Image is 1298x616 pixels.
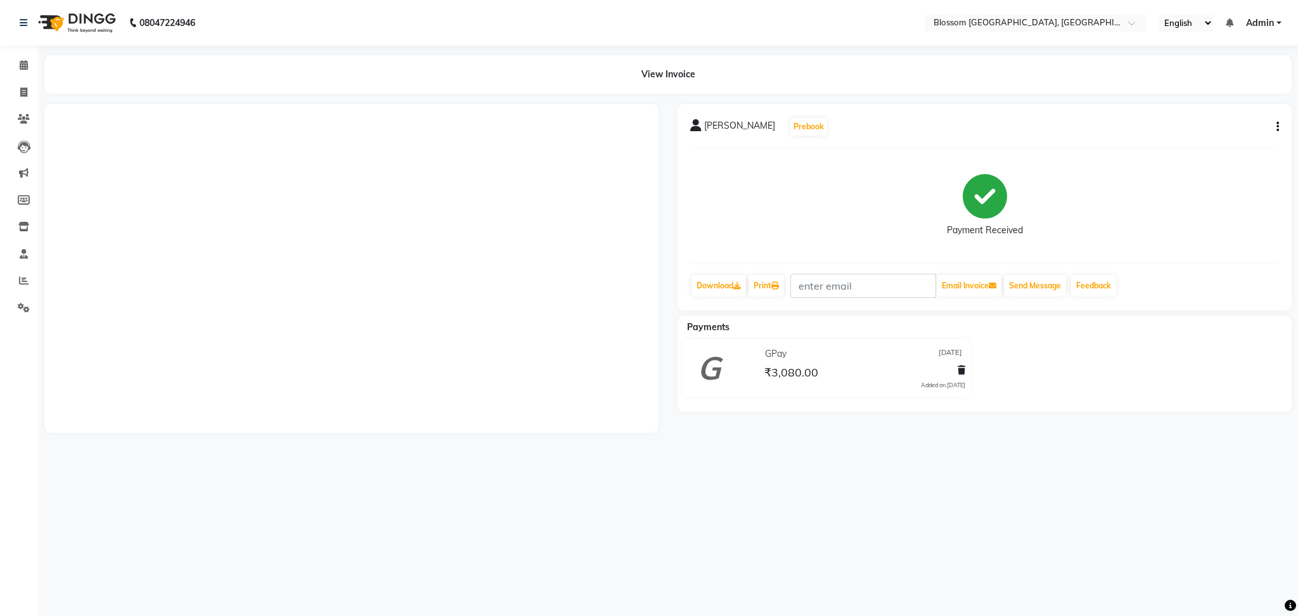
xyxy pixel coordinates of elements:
span: [DATE] [939,347,962,361]
div: Added on [DATE] [921,381,965,390]
a: Print [749,275,784,297]
span: Admin [1246,16,1274,30]
button: Email Invoice [937,275,1001,297]
div: Payment Received [947,224,1023,237]
button: Prebook [790,118,827,136]
span: ₹3,080.00 [764,365,818,383]
span: GPay [765,347,787,361]
a: Feedback [1071,275,1116,297]
span: Payments [687,321,729,333]
input: enter email [790,274,936,298]
div: View Invoice [44,55,1292,94]
span: [PERSON_NAME] [704,119,775,137]
img: logo [32,5,119,41]
b: 08047224946 [139,5,195,41]
button: Send Message [1004,275,1066,297]
a: Download [691,275,746,297]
